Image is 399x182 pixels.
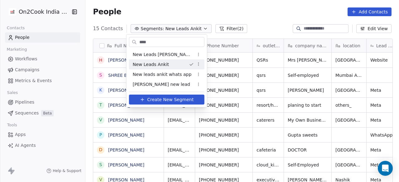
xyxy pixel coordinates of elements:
div: Suggestions [129,49,204,89]
span: [PERSON_NAME] new lead [133,81,190,88]
span: New Leads Ankit [133,61,169,68]
button: Create New Segment [129,95,204,105]
span: New leads ankit whats app [133,71,192,78]
span: Create New Segment [147,96,194,103]
span: New Leads [PERSON_NAME] [133,51,194,58]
